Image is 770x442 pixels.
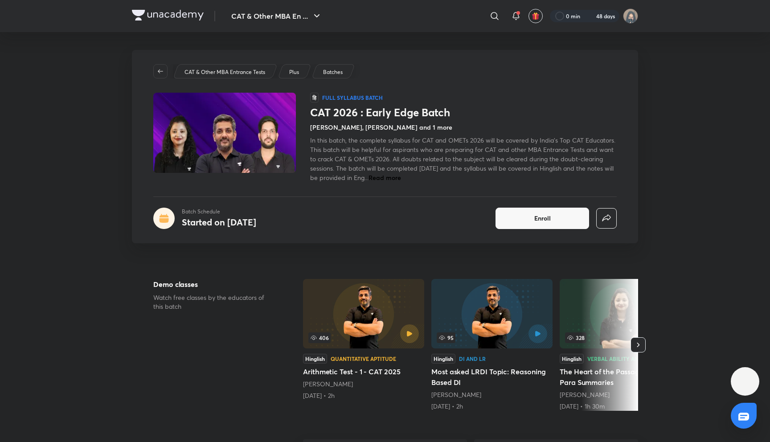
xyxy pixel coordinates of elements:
span: In this batch, the complete syllabus for CAT and OMETs 2026 will be covered by India's Top CAT Ed... [310,136,615,182]
a: CAT & Other MBA Entrance Tests [183,68,267,76]
img: Company Logo [132,10,204,20]
p: CAT & Other MBA Entrance Tests [184,68,265,76]
img: Jarul Jangid [623,8,638,24]
div: Hinglish [431,354,455,364]
a: The Heart of the Passage: Cracking Para Summaries [560,279,681,411]
button: CAT & Other MBA En ... [226,7,328,25]
a: [PERSON_NAME] [560,390,610,399]
span: 328 [565,332,586,343]
h4: [PERSON_NAME], [PERSON_NAME] and 1 more [310,123,452,132]
span: हि [310,93,319,102]
p: Full Syllabus Batch [322,94,383,101]
a: Company Logo [132,10,204,23]
a: [PERSON_NAME] [303,380,353,388]
p: Batches [323,68,343,76]
div: Saral Nashier [431,390,553,399]
img: ttu [740,376,750,387]
span: Read more [369,173,401,182]
h5: The Heart of the Passage: Cracking Para Summaries [560,366,681,388]
span: 406 [308,332,331,343]
div: 3rd Jul • 1h 30m [560,402,681,411]
span: Enroll [534,214,551,223]
a: 95HinglishDI and LRMost asked LRDI Topic: Reasoning Based DI[PERSON_NAME][DATE] • 2h [431,279,553,411]
div: 29th Aug • 2h [303,391,424,400]
p: Batch Schedule [182,208,256,216]
div: 6th Sept • 2h [431,402,553,411]
div: Alpa Sharma [560,390,681,399]
p: Watch free classes by the educators of this batch [153,293,274,311]
button: Enroll [496,208,589,229]
div: Quantitative Aptitude [331,356,396,361]
a: 406HinglishQuantitative AptitudeArithmetic Test - 1 - CAT 2025[PERSON_NAME][DATE] • 2h [303,279,424,400]
div: DI and LR [459,356,486,361]
p: Plus [289,68,299,76]
h4: Started on [DATE] [182,216,256,228]
h1: CAT 2026 : Early Edge Batch [310,106,617,119]
a: 328HinglishVerbal Ability and RCThe Heart of the Passage: Cracking Para Summaries[PERSON_NAME][DA... [560,279,681,411]
div: Hinglish [303,354,327,364]
span: 95 [437,332,455,343]
a: Batches [322,68,344,76]
h5: Demo classes [153,279,274,290]
a: Arithmetic Test - 1 - CAT 2025 [303,279,424,400]
div: Saral Nashier [303,380,424,389]
h5: Most asked LRDI Topic: Reasoning Based DI [431,366,553,388]
a: [PERSON_NAME] [431,390,481,399]
a: Plus [288,68,301,76]
img: Thumbnail [152,92,297,174]
button: avatar [528,9,543,23]
div: Hinglish [560,354,584,364]
h5: Arithmetic Test - 1 - CAT 2025 [303,366,424,377]
img: avatar [532,12,540,20]
img: streak [586,12,594,20]
a: Most asked LRDI Topic: Reasoning Based DI [431,279,553,411]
